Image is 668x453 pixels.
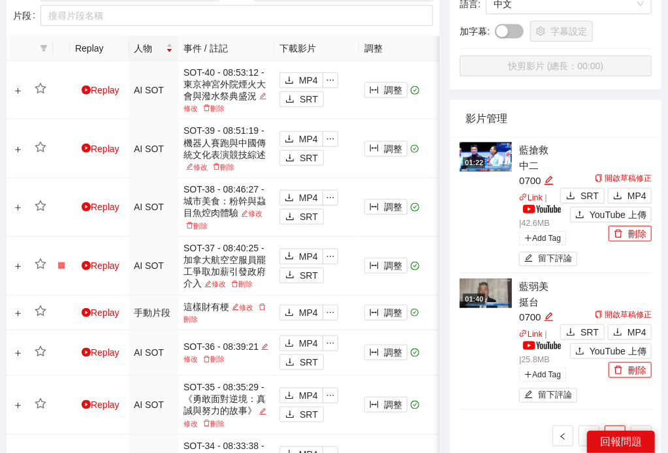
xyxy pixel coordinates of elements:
a: 刪除 [200,104,227,112]
button: downloadSRT [560,324,605,340]
th: Replay [70,36,129,61]
button: downloadSRT [279,407,324,422]
img: 5accc2b2-60b4-4e51-ae66-d83f331525e6.jpg [460,142,512,172]
div: 回報問題 [587,431,655,453]
span: star [35,200,46,212]
button: setting字幕設定 [530,21,593,42]
button: 展開行 [13,86,24,96]
span: check-circle [411,203,419,211]
div: AI SOT [134,83,173,97]
div: 編輯 [544,173,554,189]
span: download [566,328,575,338]
button: 展開行 [13,308,24,319]
img: yt_logo_rgb_light.a676ea31.png [523,341,561,350]
button: 展開行 [13,144,24,155]
span: plus [524,371,532,379]
div: SOT-38 - 08:46:27 - 城市美食：粉幹與蝨目魚焢肉體驗 [183,183,269,231]
span: edit [204,281,212,288]
button: 展開行 [13,349,24,359]
span: SRT [300,268,318,283]
span: SRT [581,189,599,203]
span: play-circle [82,261,91,270]
span: download [285,308,294,319]
button: column-width調整 [364,82,407,98]
span: star [35,398,46,410]
span: YouTube 上傳 [590,208,646,222]
span: play-circle [82,308,91,317]
p: | | 25.8 MB [519,328,557,367]
span: edit [544,312,554,322]
span: download [285,391,294,401]
span: link [519,330,528,338]
span: edit [524,254,533,264]
span: delete [614,229,623,240]
span: star [35,305,46,317]
button: downloadSRT [279,150,324,166]
span: delete [614,366,623,376]
button: 展開行 [13,262,24,272]
div: 藍搶救中二0700 [519,142,557,189]
button: downloadSRT [279,268,324,283]
img: 21b0efb5-a1a4-480d-949b-e6b0c5d6ff1e.jpg [460,279,512,308]
span: play-circle [82,86,91,95]
button: 展開行 [13,203,24,213]
span: filter [40,44,48,52]
button: downloadSRT [279,91,324,107]
button: right [631,426,652,446]
span: upload [575,347,584,357]
a: 修改 [183,407,266,427]
div: AI SOT [134,200,173,214]
span: YouTube 上傳 [590,344,646,358]
span: left [559,433,567,441]
span: Add Tag [519,231,566,245]
div: 01:40 [463,294,485,305]
div: 影片管理 [466,100,646,137]
button: uploadYouTube 上傳 [570,207,652,223]
a: Replay [82,85,119,95]
span: download [285,339,294,349]
a: 2 [605,426,625,446]
button: downloadMP4 [608,324,652,340]
button: ellipsis [323,249,338,264]
span: play-circle [82,348,91,357]
span: ellipsis [323,193,338,202]
span: column-width [370,202,379,213]
div: 這樣財有梗 [183,301,269,324]
span: download [285,193,294,204]
button: column-width調整 [364,258,407,273]
button: edit留下評論 [519,252,577,266]
div: AI SOT [134,258,173,273]
a: 刪除 [200,355,227,363]
span: download [285,212,294,223]
span: delete [203,420,210,427]
span: delete [186,222,193,229]
button: downloadMP4 [279,249,323,264]
span: edit [261,343,268,351]
a: 刪除 [229,280,255,288]
button: delete刪除 [609,226,652,242]
span: SRT [300,92,318,106]
a: 開啟草稿修正 [595,310,652,319]
button: column-width調整 [364,199,407,215]
span: delete [231,281,238,288]
button: 展開行 [13,401,24,411]
span: column-width [370,308,379,319]
span: download [285,134,294,145]
a: 1 [579,426,599,446]
span: edit [524,390,533,400]
span: edit [259,93,266,100]
span: MP4 [628,189,646,203]
a: 刪除 [200,420,227,428]
span: download [613,328,622,338]
button: ellipsis [323,190,338,206]
button: ellipsis [323,131,338,147]
div: SOT-35 - 08:35:29 - 《勇敢面對逆境：真誠與努力的故事》 [183,381,269,429]
span: ellipsis [323,339,338,348]
a: Replay [82,260,119,271]
button: downloadSRT [279,209,324,225]
span: MP4 [299,191,318,205]
span: SRT [581,325,599,339]
th: 事件 / 註記 [178,36,274,61]
span: edit [186,163,193,170]
span: MP4 [628,325,646,339]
